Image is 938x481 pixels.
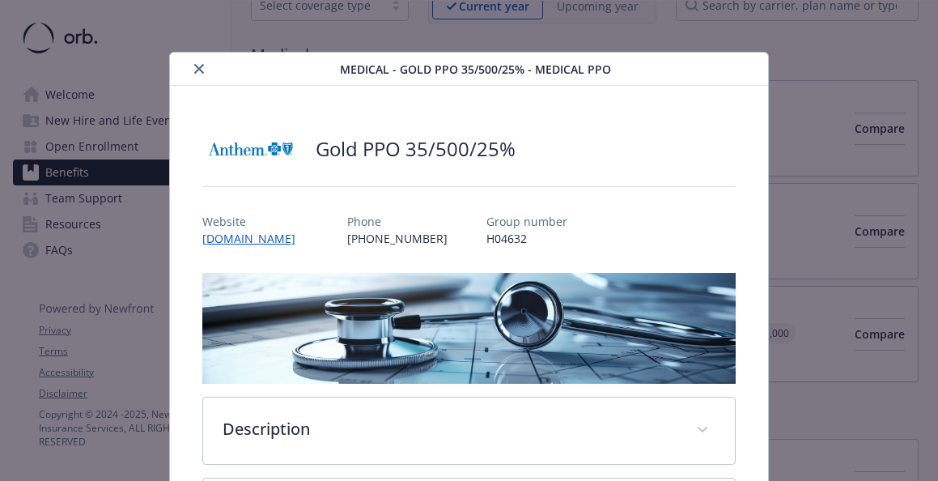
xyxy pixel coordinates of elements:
div: Description [203,398,736,464]
p: Website [202,213,308,230]
p: Description [223,417,677,441]
h2: Gold PPO 35/500/25% [316,135,516,163]
img: banner [202,273,736,384]
button: close [189,59,209,79]
p: Group number [486,213,567,230]
span: Medical - Gold PPO 35/500/25% - Medical PPO [340,61,611,78]
p: H04632 [486,230,567,247]
p: Phone [347,213,448,230]
a: [DOMAIN_NAME] [202,231,308,246]
p: [PHONE_NUMBER] [347,230,448,247]
img: Anthem Blue Cross [202,125,299,173]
